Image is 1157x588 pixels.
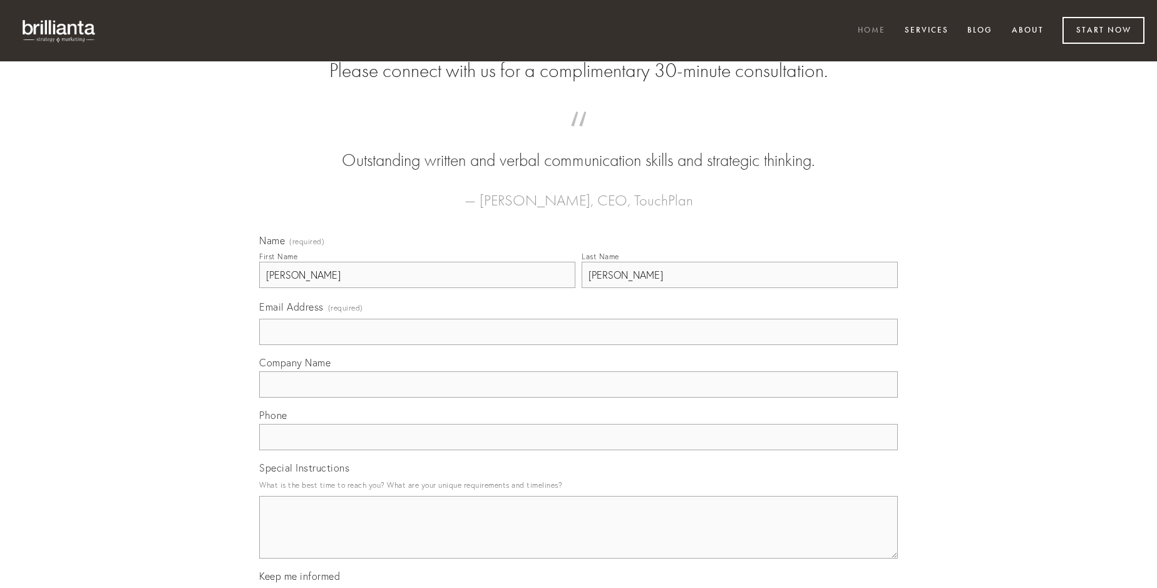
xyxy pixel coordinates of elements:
[328,299,363,316] span: (required)
[1062,17,1144,44] a: Start Now
[259,59,898,83] h2: Please connect with us for a complimentary 30-minute consultation.
[259,570,340,582] span: Keep me informed
[850,21,893,41] a: Home
[259,409,287,421] span: Phone
[259,477,898,493] p: What is the best time to reach you? What are your unique requirements and timelines?
[959,21,1000,41] a: Blog
[259,234,285,247] span: Name
[289,238,324,245] span: (required)
[259,356,331,369] span: Company Name
[582,252,619,261] div: Last Name
[1004,21,1052,41] a: About
[259,462,349,474] span: Special Instructions
[279,173,878,213] figcaption: — [PERSON_NAME], CEO, TouchPlan
[13,13,106,49] img: brillianta - research, strategy, marketing
[279,124,878,148] span: “
[259,301,324,313] span: Email Address
[279,124,878,173] blockquote: Outstanding written and verbal communication skills and strategic thinking.
[897,21,957,41] a: Services
[259,252,297,261] div: First Name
